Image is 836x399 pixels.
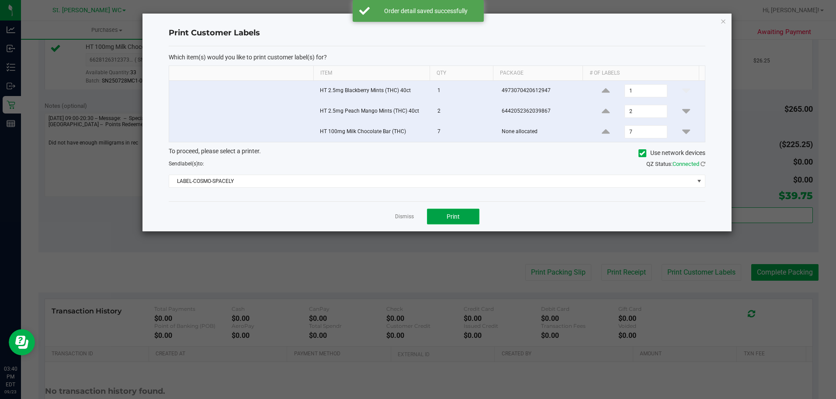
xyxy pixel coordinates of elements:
[673,161,699,167] span: Connected
[315,101,432,122] td: HT 2.5mg Peach Mango Mints (THC) 40ct
[432,122,496,142] td: 7
[315,122,432,142] td: HT 100mg Milk Chocolate Bar (THC)
[180,161,198,167] span: label(s)
[432,81,496,101] td: 1
[395,213,414,220] a: Dismiss
[583,66,699,81] th: # of labels
[169,28,705,39] h4: Print Customer Labels
[447,213,460,220] span: Print
[9,329,35,355] iframe: Resource center
[427,209,479,224] button: Print
[313,66,430,81] th: Item
[493,66,583,81] th: Package
[430,66,493,81] th: Qty
[375,7,477,15] div: Order detail saved successfully
[432,101,496,122] td: 2
[496,81,587,101] td: 4973070420612947
[169,175,694,187] span: LABEL-COSMO-SPACELY
[496,122,587,142] td: None allocated
[169,53,705,61] p: Which item(s) would you like to print customer label(s) for?
[315,81,432,101] td: HT 2.5mg Blackberry Mints (THC) 40ct
[169,161,204,167] span: Send to:
[646,161,705,167] span: QZ Status:
[496,101,587,122] td: 6442052362039867
[638,148,705,158] label: Use network devices
[162,147,712,160] div: To proceed, please select a printer.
